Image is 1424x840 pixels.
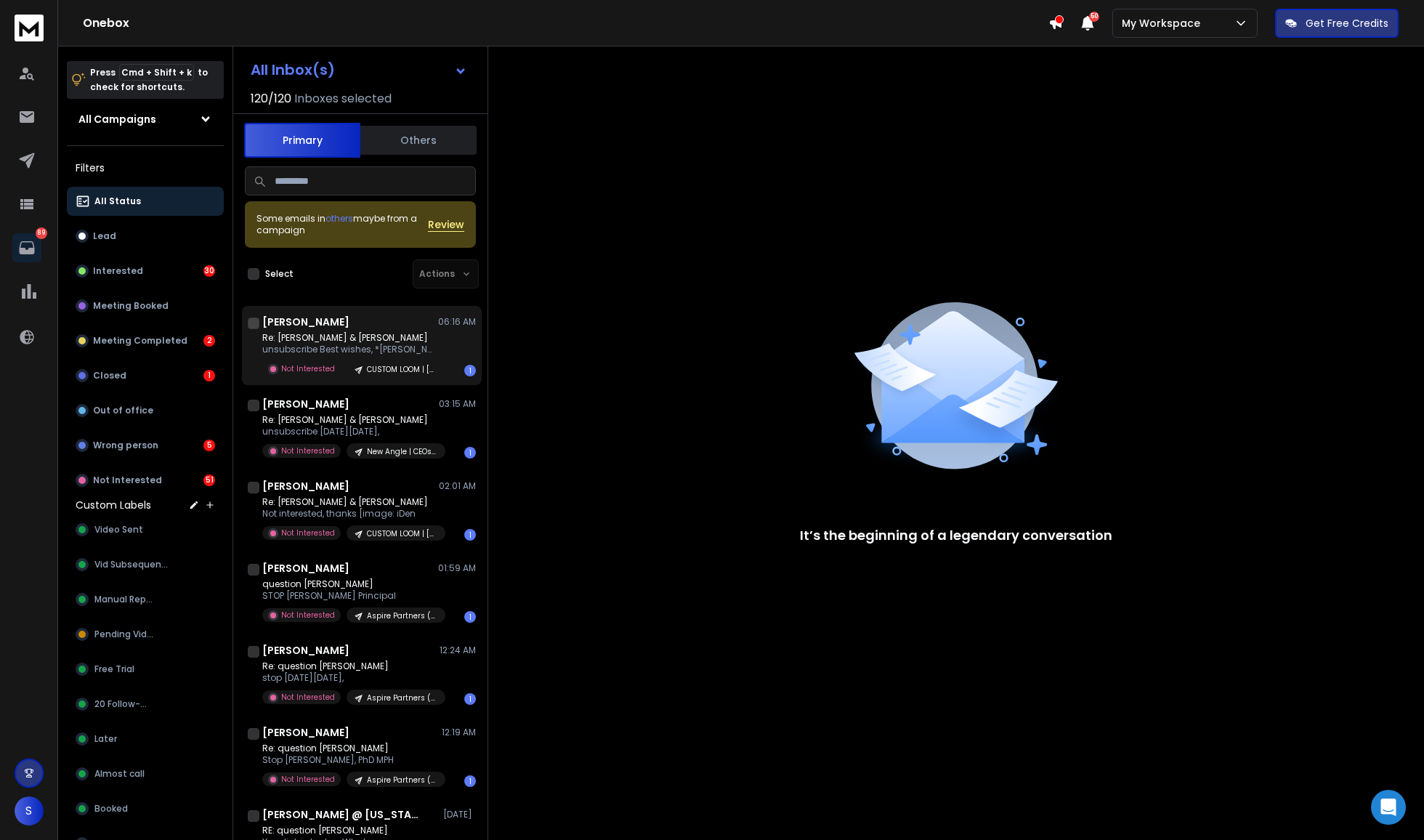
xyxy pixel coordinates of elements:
span: 120 / 120 [251,90,291,108]
p: Meeting Completed [93,335,187,347]
p: Meeting Booked [93,300,169,312]
div: 1 [464,365,476,376]
h1: [PERSON_NAME] [262,397,349,411]
div: Open Intercom Messenger [1371,790,1406,825]
p: Re: [PERSON_NAME] & [PERSON_NAME] [262,414,437,426]
p: Stop [PERSON_NAME], PhD MPH [262,754,437,766]
button: Interested30 [67,257,224,286]
h3: Custom Labels [76,498,151,512]
h1: All Inbox(s) [251,62,335,77]
span: Free Trial [94,663,134,675]
p: CUSTOM LOOM | [PERSON_NAME] | WHOLE WORLD [367,528,437,539]
p: stop [DATE][DATE], [262,672,437,684]
h1: [PERSON_NAME] [262,315,349,329]
div: 1 [203,370,215,381]
button: Lead [67,222,224,251]
p: 02:01 AM [439,480,476,492]
p: Not Interested [93,474,162,486]
p: 12:19 AM [442,727,476,738]
p: Interested [93,265,143,277]
p: Press to check for shortcuts. [90,65,208,94]
div: 1 [464,775,476,787]
p: 03:15 AM [439,398,476,410]
p: Not Interested [281,774,335,785]
img: logo [15,15,44,41]
h1: [PERSON_NAME] [262,643,349,658]
p: Get Free Credits [1306,16,1388,31]
button: All Campaigns [67,105,224,134]
button: All Status [67,187,224,216]
button: Meeting Completed2 [67,326,224,355]
div: 30 [203,265,215,277]
button: Manual Reply [67,585,224,614]
span: 20 Follow-up [94,698,152,710]
p: My Workspace [1122,16,1206,31]
span: Video Sent [94,524,143,536]
button: All Inbox(s) [239,55,479,84]
span: Manual Reply [94,594,153,605]
button: Almost call [67,759,224,788]
p: All Status [94,195,141,207]
p: unsubscribe [DATE][DATE], [262,426,437,437]
span: Cmd + Shift + k [119,64,194,81]
div: 1 [464,447,476,459]
span: Pending Video [94,629,158,640]
p: Not Interested [281,445,335,456]
h1: [PERSON_NAME] [262,561,349,576]
p: Wrong person [93,440,158,451]
button: Get Free Credits [1275,9,1399,38]
button: Review [428,217,464,232]
button: S [15,796,44,825]
div: 2 [203,335,215,347]
button: Others [360,124,477,156]
h3: Filters [67,158,224,178]
p: 01:59 AM [438,562,476,574]
button: Free Trial [67,655,224,684]
div: Some emails in maybe from a campaign [256,213,428,236]
p: Re: [PERSON_NAME] & [PERSON_NAME] [262,496,437,508]
button: Not Interested51 [67,466,224,495]
label: Select [265,268,294,280]
button: 20 Follow-up [67,690,224,719]
span: Almost call [94,768,145,780]
p: Not interested, thanks [image: iDen [262,508,437,520]
div: 1 [464,611,476,623]
p: Re: question [PERSON_NAME] [262,743,437,754]
button: Closed1 [67,361,224,390]
p: 06:16 AM [438,316,476,328]
button: Primary [244,123,360,158]
p: 12:24 AM [440,645,476,656]
span: 50 [1089,12,1099,22]
p: Aspire Partners ([GEOGRAPHIC_DATA]) (Notice Line) [367,692,437,703]
span: Later [94,733,117,745]
p: Re: question [PERSON_NAME] [262,661,437,672]
p: unsubscribe Best wishes, *[PERSON_NAME]* [262,344,437,355]
a: 89 [12,233,41,262]
button: Vid Subsequence [67,550,224,579]
div: 1 [464,529,476,541]
h1: All Campaigns [78,112,156,126]
p: Lead [93,230,116,242]
h1: [PERSON_NAME] [262,725,349,740]
p: Closed [93,370,126,381]
p: STOP [PERSON_NAME] Principal [262,590,437,602]
p: RE: question [PERSON_NAME] [262,825,437,836]
p: Not Interested [281,692,335,703]
div: 1 [464,693,476,705]
p: New Angle | CEOs & Founders | [GEOGRAPHIC_DATA] [367,446,437,457]
h1: Onebox [83,15,1048,32]
p: 89 [36,227,47,239]
p: [DATE] [443,809,476,820]
p: Aspire Partners ([GEOGRAPHIC_DATA]) (First Line) [367,775,437,786]
h1: [PERSON_NAME] @ [US_STATE] [262,807,422,822]
p: question [PERSON_NAME] [262,578,437,590]
button: Wrong person5 [67,431,224,460]
button: Pending Video [67,620,224,649]
p: Not Interested [281,528,335,538]
div: 5 [203,440,215,451]
h3: Inboxes selected [294,90,392,108]
p: Re: [PERSON_NAME] & [PERSON_NAME] [262,332,437,344]
button: Meeting Booked [67,291,224,320]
